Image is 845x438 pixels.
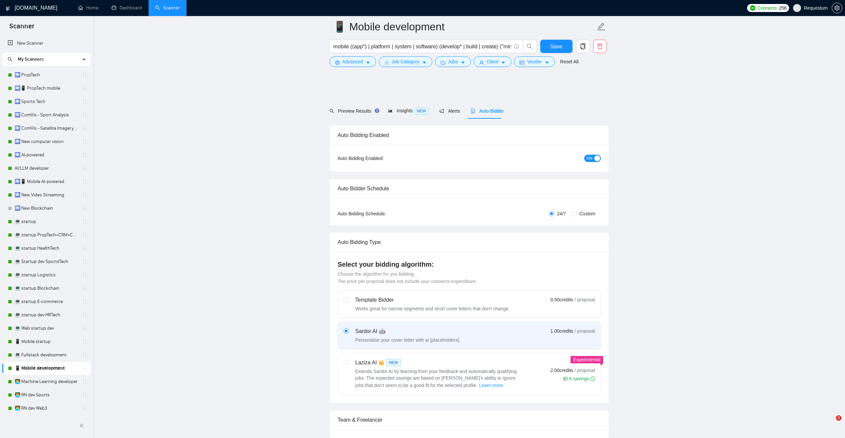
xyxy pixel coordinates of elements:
span: info-circle [591,376,595,381]
a: 💻 startup HealthTech [15,242,78,255]
input: Search Freelance Jobs... [333,42,511,51]
span: 2.00 credits [551,367,573,374]
span: search [329,109,334,113]
a: dashboardDashboard [112,5,142,11]
div: Auto Bidding Enabled: [338,155,425,162]
a: 💻 Startup dev SportsTech [15,255,78,268]
a: 💻 startup E-commerce [15,295,78,308]
span: notification [439,109,444,113]
button: delete [593,40,607,53]
span: Insights [388,108,429,113]
span: holder [82,219,87,224]
span: holder [82,299,87,304]
span: folder [441,60,445,65]
span: Experimental [573,357,601,362]
div: Auto Bidder Schedule [338,179,601,198]
span: holder [82,326,87,331]
button: userClientcaret-down [474,56,512,67]
span: search [523,43,536,49]
a: 💻 Web startup dev [15,322,78,335]
span: Advanced [342,58,363,65]
span: / proposal [575,296,595,303]
span: holder [82,406,87,411]
span: holder [82,86,87,91]
div: Team & Freelancer [338,410,601,429]
span: holder [82,379,87,384]
a: 🛄 New computer vision [15,135,78,148]
div: Tooltip anchor [374,108,380,114]
a: 🛄 New Video Streaming [15,188,78,202]
span: holder [82,152,87,158]
a: 👨‍💻 RN dev Web3 [15,402,78,415]
span: ON [587,155,593,162]
h4: Select your bidding algorithm: [338,260,601,269]
button: Save [540,40,573,53]
span: robot [471,109,475,113]
span: 1.00 credits [551,327,573,335]
span: caret-down [501,60,506,65]
span: copy [577,43,589,49]
span: user [479,60,484,65]
a: homeHome [78,5,98,11]
a: 💻 startup dev HRTech [15,308,78,322]
span: Vendor [527,58,542,65]
span: delete [594,43,606,49]
span: Extends Sardor AI by learning from your feedback and automatically qualifying jobs. The expected ... [355,369,517,388]
span: holder [82,139,87,144]
a: New Scanner [8,37,85,50]
input: Scanner name... [333,18,596,35]
button: setting [832,3,842,13]
span: caret-down [545,60,549,65]
span: holder [82,99,87,104]
span: Jobs [448,58,458,65]
a: 🛄📱 PropTech mobile [15,82,78,95]
span: caret-down [366,60,370,65]
span: 256 [779,4,786,12]
span: holder [82,286,87,291]
span: NEW [414,107,429,115]
div: Works great for narrow segments and short cover letters that don't change. [355,305,510,312]
a: 💻 startup Blockchain [15,282,78,295]
span: 24/7 [554,210,569,217]
span: holder [82,166,87,171]
span: holder [82,259,87,264]
a: 📱 Mobile startup [15,335,78,348]
div: Auto Bidding Enabled [338,126,601,145]
span: Connects: [758,4,778,12]
span: caret-down [422,60,427,65]
span: Save [550,42,562,51]
span: 0.50 credits [551,296,573,303]
span: holder [82,312,87,318]
div: Auto Bidding Type [338,233,601,252]
span: holder [82,192,87,198]
span: holder [82,112,87,118]
span: info-circle [514,44,519,49]
span: user [795,6,799,10]
a: 🛄 AI-powered [15,148,78,162]
a: 💻 Fullstack development [15,348,78,362]
span: area-chart [388,108,393,113]
span: My Scanners [18,53,44,66]
button: barsJob Categorycaret-down [379,56,432,67]
span: Choose the algorithm for you bidding. The price per proposal does not include your connects expen... [338,271,477,284]
span: holder [82,392,87,398]
span: idcard [520,60,524,65]
span: edit [597,22,606,31]
button: search [5,54,15,65]
span: Client [487,58,499,65]
span: holder [82,232,87,238]
span: 👑 [378,359,385,367]
iframe: Intercom live chat [822,415,838,431]
span: holder [82,126,87,131]
button: idcardVendorcaret-down [514,56,555,67]
span: double-left [79,422,86,429]
a: 🛄 ComVis - Sport Analysis [15,108,78,122]
a: 💻 startup PropTech+CRM+Construction [15,228,78,242]
span: setting [832,5,842,11]
a: Reset All [560,58,579,65]
button: Laziza AI NEWExtends Sardor AI by learning from your feedback and automatically qualifying jobs. ... [479,381,503,389]
a: 👨‍💻 Machine Learning developer [15,375,78,388]
span: / proposal [575,328,595,334]
button: copy [576,40,590,53]
div: Sardor AI 🤖 [355,327,459,335]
